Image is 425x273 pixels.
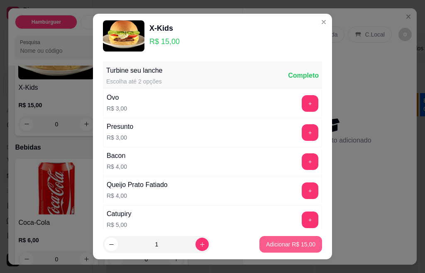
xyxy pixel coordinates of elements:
div: Catupiry [107,209,132,219]
button: add [302,182,318,199]
button: Close [317,15,330,29]
div: Ovo [107,93,127,103]
button: add [302,124,318,141]
p: R$ 15,00 [149,36,180,47]
img: product-image [103,20,144,52]
button: add [302,95,318,112]
button: decrease-product-quantity [105,238,118,251]
button: increase-product-quantity [195,238,209,251]
button: add [302,153,318,170]
div: Escolha até 2 opções [106,77,163,86]
div: Presunto [107,122,133,132]
button: Adicionar R$ 15,00 [259,236,322,253]
p: R$ 3,00 [107,104,127,113]
div: X-Kids [149,22,180,34]
p: R$ 4,00 [107,192,168,200]
p: Adicionar R$ 15,00 [266,240,315,248]
div: Completo [288,71,319,81]
button: add [302,212,318,228]
p: R$ 5,00 [107,221,132,229]
div: Queijo Prato Fatiado [107,180,168,190]
div: Turbine seu lanche [106,66,163,76]
p: R$ 3,00 [107,133,133,142]
p: R$ 4,00 [107,162,127,171]
div: Bacon [107,151,127,161]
